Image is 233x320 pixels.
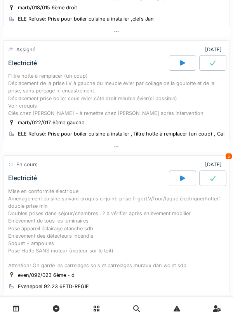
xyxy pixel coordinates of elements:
[205,161,225,168] div: [DATE]
[18,15,154,23] div: ELE Refusé: Prise pour boiler cuisine à installer ,clefs Jan
[18,271,75,279] div: even/092/023 6ème - d
[16,46,35,53] div: Assigné
[8,72,225,117] div: Filtre hotte à remplacer (un coup) Déplacement de la prise LV à gauche du meuble évier par collag...
[16,161,38,168] div: En cours
[18,283,89,290] div: Evenepoel 92.23 6ETD-REGIE
[18,4,77,11] div: marb/018/015 6ème droit
[8,59,37,67] div: Electricité
[18,119,84,126] div: marb/022/017 6ème gauche
[226,153,232,159] div: 5
[8,174,37,182] div: Electricité
[8,188,225,270] div: Mise en conformité électrique Aménagement cuisine suivant croquis ci-joint: prise frigo/LV/four/t...
[205,46,225,53] div: [DATE]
